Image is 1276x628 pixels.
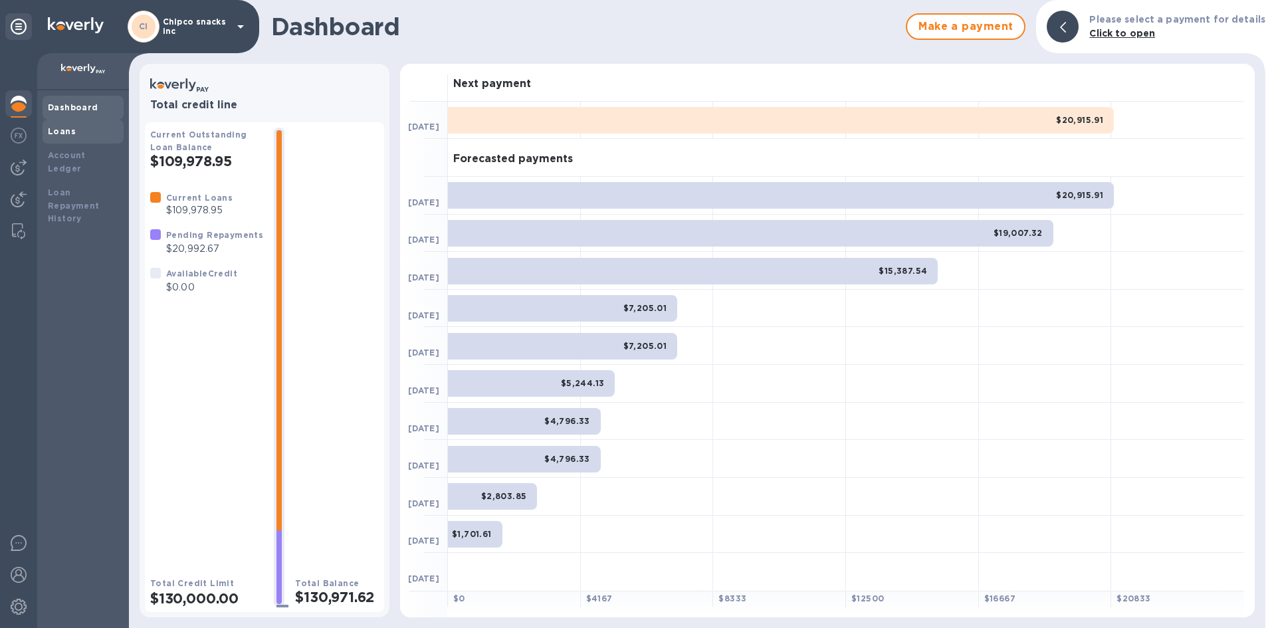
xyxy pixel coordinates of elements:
[48,187,100,224] b: Loan Repayment History
[48,17,104,33] img: Logo
[984,593,1015,603] b: $ 16667
[163,17,229,36] p: Chipco snacks inc
[408,423,439,433] b: [DATE]
[481,491,527,501] b: $2,803.85
[166,242,263,256] p: $20,992.67
[1089,14,1265,25] b: Please select a payment for details
[408,197,439,207] b: [DATE]
[994,228,1043,238] b: $19,007.32
[408,122,439,132] b: [DATE]
[166,203,233,217] p: $109,978.95
[586,593,613,603] b: $ 4167
[453,78,531,90] h3: Next payment
[453,153,573,165] h3: Forecasted payments
[851,593,884,603] b: $ 12500
[150,99,379,112] h3: Total credit line
[408,536,439,546] b: [DATE]
[48,150,86,173] b: Account Ledger
[48,102,98,112] b: Dashboard
[408,235,439,245] b: [DATE]
[408,498,439,508] b: [DATE]
[166,193,233,203] b: Current Loans
[452,529,492,539] b: $1,701.61
[879,266,927,276] b: $15,387.54
[150,578,234,588] b: Total Credit Limit
[623,341,667,351] b: $7,205.01
[271,13,899,41] h1: Dashboard
[544,454,590,464] b: $4,796.33
[166,280,237,294] p: $0.00
[918,19,1013,35] span: Make a payment
[408,310,439,320] b: [DATE]
[1089,28,1155,39] b: Click to open
[5,13,32,40] div: Unpin categories
[408,272,439,282] b: [DATE]
[408,461,439,471] b: [DATE]
[718,593,746,603] b: $ 8333
[1056,190,1103,200] b: $20,915.91
[408,348,439,358] b: [DATE]
[166,230,263,240] b: Pending Repayments
[453,593,465,603] b: $ 0
[150,153,263,169] h2: $109,978.95
[139,21,148,31] b: CI
[48,126,76,136] b: Loans
[295,589,379,605] h2: $130,971.62
[295,578,359,588] b: Total Balance
[906,13,1025,40] button: Make a payment
[623,303,667,313] b: $7,205.01
[1056,115,1103,125] b: $20,915.91
[150,130,247,152] b: Current Outstanding Loan Balance
[561,378,605,388] b: $5,244.13
[166,268,237,278] b: Available Credit
[408,385,439,395] b: [DATE]
[408,574,439,583] b: [DATE]
[150,590,263,607] h2: $130,000.00
[11,128,27,144] img: Foreign exchange
[1116,593,1150,603] b: $ 20833
[544,416,590,426] b: $4,796.33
